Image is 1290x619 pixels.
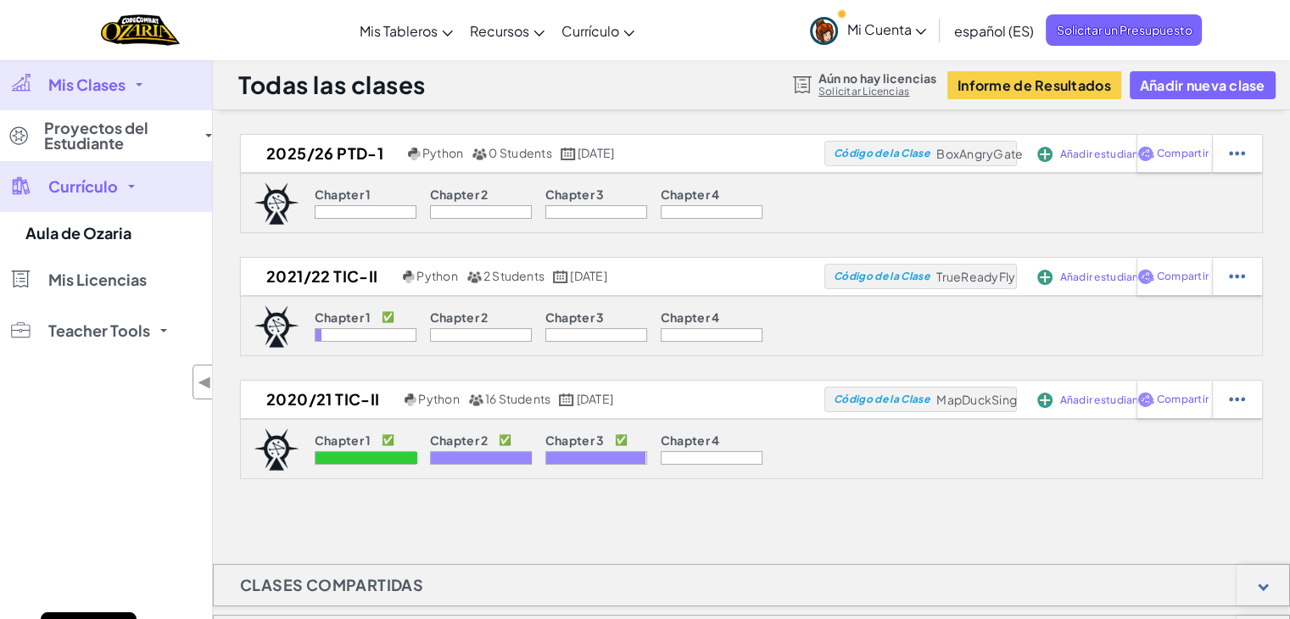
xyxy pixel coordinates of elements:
h1: Todas las clases [238,69,426,101]
span: Python [418,391,459,406]
img: calendar.svg [561,148,576,160]
span: Añadir estudiantes [1059,272,1154,282]
span: Teacher Tools [48,323,150,338]
h2: 2021/22 TIC-II [241,264,399,289]
img: logo [254,428,299,471]
p: ✅ [499,433,511,447]
span: [DATE] [570,268,606,283]
a: Ozaria by CodeCombat logo [101,13,180,47]
span: Aún no hay licencias [818,71,937,85]
p: ✅ [382,433,394,447]
img: python.png [405,393,417,406]
h2: 2020/21 TIC-II [241,387,400,412]
p: Chapter 1 [315,310,371,324]
span: 2 Students [483,268,544,283]
span: español (ES) [953,22,1033,40]
img: avatar [810,17,838,45]
span: Compartir [1157,148,1209,159]
button: Añadir nueva clase [1130,71,1276,99]
img: MultipleUsers.png [468,393,483,406]
img: calendar.svg [559,393,574,406]
span: Mi Cuenta [846,20,926,38]
img: IconShare_Purple.svg [1137,146,1153,161]
a: Solicitar Licencias [818,85,937,98]
p: Chapter 3 [545,187,605,201]
span: [DATE] [577,391,613,406]
span: Currículo [561,22,619,40]
a: 2020/21 TIC-II Python 16 Students [DATE] [241,387,824,412]
span: Código de la Clase [834,271,930,282]
span: Proyectos del Estudiante [44,120,195,151]
span: Compartir [1157,271,1209,282]
img: IconAddStudents.svg [1037,270,1053,285]
img: Home [101,13,180,47]
a: español (ES) [945,8,1041,53]
img: calendar.svg [553,270,568,283]
span: 0 Students [489,145,551,160]
span: BoxAngryGate [936,146,1023,161]
h1: Clases Compartidas [214,564,450,606]
p: Chapter 4 [661,433,720,447]
img: logo [254,182,299,225]
span: Python [422,145,463,160]
img: MultipleUsers.png [466,270,482,283]
span: ◀ [198,370,212,394]
a: Mi Cuenta [801,3,935,57]
p: Chapter 2 [430,310,489,324]
p: Chapter 1 [315,187,371,201]
img: MultipleUsers.png [472,148,487,160]
a: 2021/22 TIC-II Python 2 Students [DATE] [241,264,824,289]
span: Código de la Clase [834,148,930,159]
img: IconShare_Purple.svg [1137,392,1153,407]
img: IconStudentEllipsis.svg [1229,146,1245,161]
span: Mis Clases [48,77,126,92]
p: Chapter 2 [430,187,489,201]
img: IconStudentEllipsis.svg [1229,269,1245,284]
img: IconShare_Purple.svg [1137,269,1153,284]
p: Chapter 3 [545,433,605,447]
p: Chapter 1 [315,433,371,447]
img: IconAddStudents.svg [1037,147,1053,162]
p: Chapter 4 [661,187,720,201]
span: Añadir estudiantes [1059,395,1154,405]
button: Informe de Resultados [947,71,1121,99]
img: python.png [403,270,416,283]
p: Chapter 3 [545,310,605,324]
img: IconStudentEllipsis.svg [1229,392,1245,407]
span: Python [416,268,457,283]
a: Solicitar un Presupuesto [1046,14,1202,46]
p: Chapter 4 [661,310,720,324]
p: Chapter 2 [430,433,489,447]
span: Compartir [1157,394,1209,404]
p: ✅ [615,433,628,447]
span: Añadir estudiantes [1059,149,1154,159]
span: Código de la Clase [834,394,930,404]
span: Mis Tableros [360,22,438,40]
span: MapDuckSing [936,392,1017,407]
a: 2025/26 PTD-1 Python 0 Students [DATE] [241,141,824,166]
span: Currículo [48,179,118,194]
span: Recursos [470,22,529,40]
span: TrueReadyFly [936,269,1015,284]
span: Mis Licencias [48,272,147,287]
a: Mis Tableros [351,8,461,53]
a: Recursos [461,8,553,53]
p: ✅ [382,310,394,324]
img: logo [254,305,299,348]
span: [DATE] [578,145,614,160]
a: Currículo [553,8,643,53]
img: python.png [408,148,421,160]
span: 16 Students [485,391,551,406]
h2: 2025/26 PTD-1 [241,141,404,166]
img: IconAddStudents.svg [1037,393,1053,408]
